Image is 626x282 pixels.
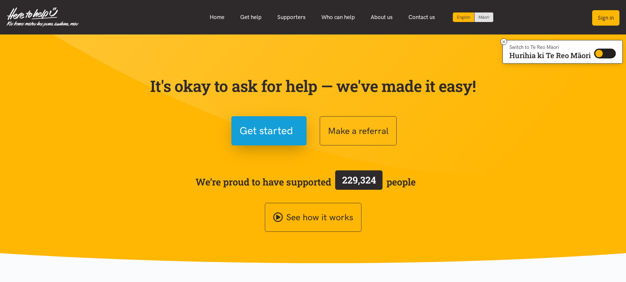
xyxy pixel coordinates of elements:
div: Current language [453,12,475,22]
a: About us [363,10,401,24]
a: 229,324 [331,169,386,195]
button: Get started [231,116,307,145]
a: Get help [232,10,269,24]
button: Sign in [592,10,619,26]
div: Language toggle [453,12,494,22]
a: Contact us [401,10,443,24]
button: Make a referral [320,116,397,145]
a: Supporters [269,10,313,24]
a: Switch to Te Reo Māori [475,12,493,22]
p: It's okay to ask for help — we've made it easy! [149,76,477,96]
a: Home [202,10,232,24]
p: Hurihia ki Te Reo Māori [509,53,591,58]
span: Get started [240,122,293,139]
span: 229,324 [342,174,376,186]
p: Switch to Te Reo Māori [509,45,591,49]
a: See how it works [265,203,361,232]
span: We’re proud to have supported people [196,169,416,195]
a: Who can help [313,10,363,24]
img: Home [7,7,79,27]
